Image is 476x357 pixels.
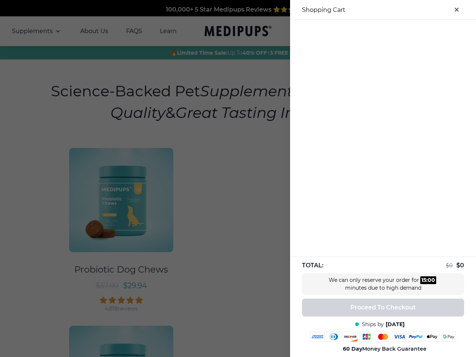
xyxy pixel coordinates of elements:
img: paypal [408,332,423,342]
img: visa [392,332,407,342]
div: We can only reserve your order for minutes due to high demand [327,276,439,292]
img: diners-club [327,332,341,342]
span: TOTAL: [302,261,324,270]
h3: Shopping Cart [302,6,345,13]
strong: 60 Day [343,345,362,352]
img: discover [343,332,358,342]
div: 00 [428,276,435,284]
div: 15 [421,276,426,284]
img: google [441,332,456,342]
img: mastercard [376,332,390,342]
span: $ 0 [446,262,453,269]
img: amex [310,332,325,342]
div: : [420,276,436,284]
span: [DATE] [386,321,405,328]
img: apple [425,332,440,342]
img: jcb [359,332,374,342]
button: close-cart [449,2,464,17]
span: $ 0 [456,262,464,269]
span: Money Back Guarantee [343,345,427,353]
span: Ships by [362,321,384,328]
